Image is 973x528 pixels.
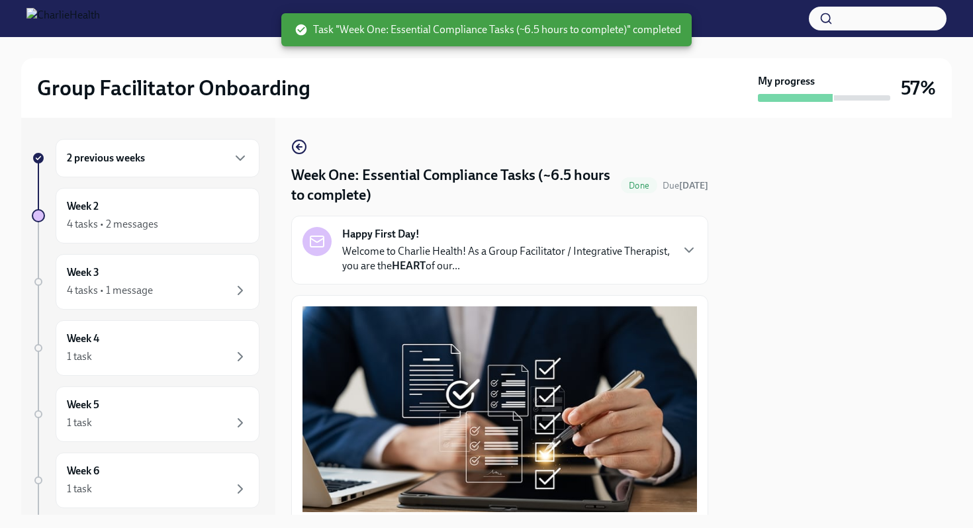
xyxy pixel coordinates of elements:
div: 1 task [67,349,92,364]
h3: 57% [901,76,936,100]
img: CharlieHealth [26,8,100,29]
div: 4 tasks • 1 message [67,283,153,298]
button: Zoom image [302,306,697,512]
span: Due [663,180,708,191]
a: Week 41 task [32,320,259,376]
a: Week 61 task [32,453,259,508]
strong: My progress [758,74,815,89]
a: Week 24 tasks • 2 messages [32,188,259,243]
strong: HEART [392,259,426,272]
strong: Happy First Day! [342,227,420,242]
span: August 8th, 2025 09:00 [663,179,708,192]
h6: Week 6 [67,464,99,478]
h6: Week 2 [67,199,99,214]
div: 1 task [67,482,92,496]
a: Week 51 task [32,386,259,442]
h6: Week 5 [67,398,99,412]
div: 4 tasks • 2 messages [67,217,158,232]
span: Task "Week One: Essential Compliance Tasks (~6.5 hours to complete)" completed [295,22,681,37]
div: 2 previous weeks [56,139,259,177]
div: 1 task [67,416,92,430]
span: Done [621,181,657,191]
h4: Week One: Essential Compliance Tasks (~6.5 hours to complete) [291,165,616,205]
a: Week 34 tasks • 1 message [32,254,259,310]
h2: Group Facilitator Onboarding [37,75,310,101]
strong: [DATE] [679,180,708,191]
h6: Week 3 [67,265,99,280]
h6: Week 4 [67,331,99,346]
h6: 2 previous weeks [67,151,145,165]
p: Welcome to Charlie Health! As a Group Facilitator / Integrative Therapist, you are the of our... [342,244,671,273]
